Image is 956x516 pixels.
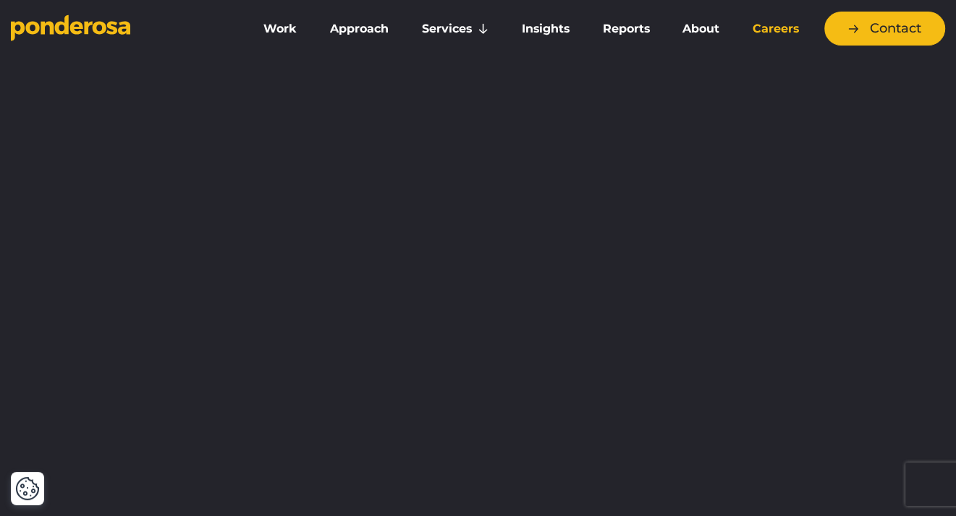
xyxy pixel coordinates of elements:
a: Reports [589,14,664,44]
a: Services [408,14,502,44]
a: Approach [316,14,402,44]
a: Work [250,14,310,44]
a: Contact [824,12,945,46]
a: Insights [508,14,583,44]
img: Revisit consent button [15,476,40,501]
a: About [669,14,733,44]
a: Go to homepage [11,14,228,43]
button: Cookie Settings [15,476,40,501]
a: Careers [739,14,813,44]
